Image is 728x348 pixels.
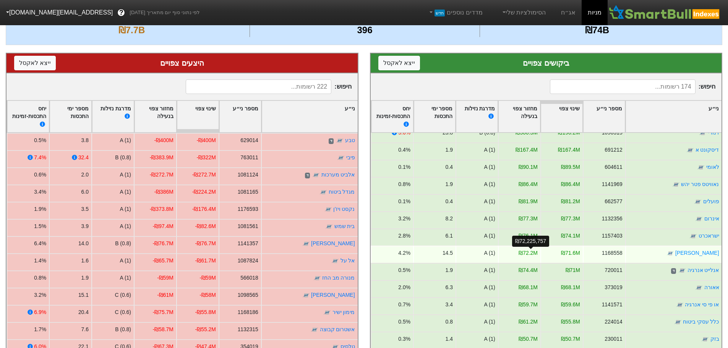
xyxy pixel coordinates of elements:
div: A (1) [484,180,495,188]
a: דיסקונט א [695,147,719,153]
div: 0.8% [34,274,46,282]
img: tase link [331,257,339,265]
div: A (1) [484,249,495,257]
div: 0.4 [445,197,452,206]
div: 1176593 [238,205,258,213]
div: -₪383.9M [150,154,173,162]
div: 3.8 [81,136,89,144]
div: -₪76.7M [153,240,173,248]
span: ד [671,268,676,274]
div: Toggle SortBy [371,101,413,133]
div: A (1) [484,283,495,291]
button: ייצא לאקסל [378,56,420,70]
div: 1.4% [34,257,46,265]
div: -₪176.4M [192,205,216,213]
a: דמרי [708,129,719,136]
img: tase link [336,137,344,145]
div: 3.4% [34,188,46,196]
a: ישראכרט [698,233,719,239]
div: A (1) [484,163,495,171]
a: אלביט מערכות [321,172,355,178]
div: A (1) [484,266,495,274]
img: tase link [323,309,331,317]
div: Toggle SortBy [541,101,582,133]
div: A (1) [120,188,131,196]
div: ₪81.2M [561,197,580,206]
div: 1081165 [238,188,258,196]
span: חדש [435,10,445,16]
div: ₪89.5M [561,163,580,171]
div: Toggle SortBy [583,101,625,133]
div: -₪373.8M [150,205,173,213]
div: 1081124 [238,171,258,179]
div: Toggle SortBy [50,101,91,133]
div: 396 [252,23,478,37]
div: 2.0 [81,171,89,179]
div: 6.9% [34,308,46,316]
div: 14.5 [442,249,452,257]
div: ₪61.2M [519,318,538,326]
div: ₪71.6M [561,249,580,257]
div: 23.8 [442,129,452,137]
a: אשטרום קבוצה [320,326,355,332]
img: tase link [325,223,333,231]
div: 0.8% [398,180,410,188]
div: 720011 [605,266,622,274]
div: -₪272.7M [192,171,216,179]
div: היצעים צפויים [14,57,350,69]
div: 691212 [605,146,622,154]
a: אאורה [704,284,719,290]
div: Toggle SortBy [262,101,358,133]
div: Toggle SortBy [456,101,498,133]
div: A (1) [484,232,495,240]
img: tase link [313,275,321,282]
img: tase link [694,198,702,206]
a: פיבי [346,154,355,160]
img: tase link [689,233,697,240]
div: 1141969 [602,180,622,188]
a: [PERSON_NAME] [311,240,355,246]
div: ₪300.3M [516,129,537,137]
div: Toggle SortBy [7,101,49,133]
span: חיפוש : [186,79,351,94]
div: B (0.8) [115,154,131,162]
img: tase link [697,164,705,172]
img: tase link [324,206,332,214]
span: ד [329,138,334,144]
div: C (0.6) [115,291,131,299]
div: 7.6 [81,325,89,333]
div: 3.2% [398,215,410,223]
div: -₪58M [199,291,216,299]
div: 1.9 [445,180,452,188]
div: 0.1% [398,163,410,171]
div: מדרגת נזילות [459,105,495,129]
img: tase link [695,215,703,223]
span: לפי נתוני סוף יום מתאריך [DATE] [130,9,199,16]
img: tase link [699,129,707,137]
div: 1.5% [34,222,46,230]
div: A (1) [120,136,131,144]
a: נאוויטס פטר יהש [681,181,719,187]
div: -₪400M [154,136,173,144]
div: ₪90.1M [519,163,538,171]
img: tase link [701,336,709,343]
input: 222 רשומות... [186,79,331,94]
img: SmartBull [608,5,722,20]
div: 1.6 [81,257,89,265]
div: ₪86.4M [519,180,538,188]
div: -₪224.2M [192,188,216,196]
div: 6.0 [81,188,89,196]
div: -₪272.7M [150,171,173,179]
img: tase link [666,250,674,257]
div: 2.8% [398,232,410,240]
div: ₪190.2M [558,129,580,137]
div: 604611 [605,163,622,171]
div: ₪68.1M [519,283,538,291]
div: Toggle SortBy [177,101,219,133]
div: 1141357 [238,240,258,248]
div: ₪50.7M [561,335,580,343]
div: A (1) [484,197,495,206]
div: ₪59.7M [519,301,538,309]
div: ₪7.7B [16,23,248,37]
input: 174 רשומות... [550,79,696,94]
